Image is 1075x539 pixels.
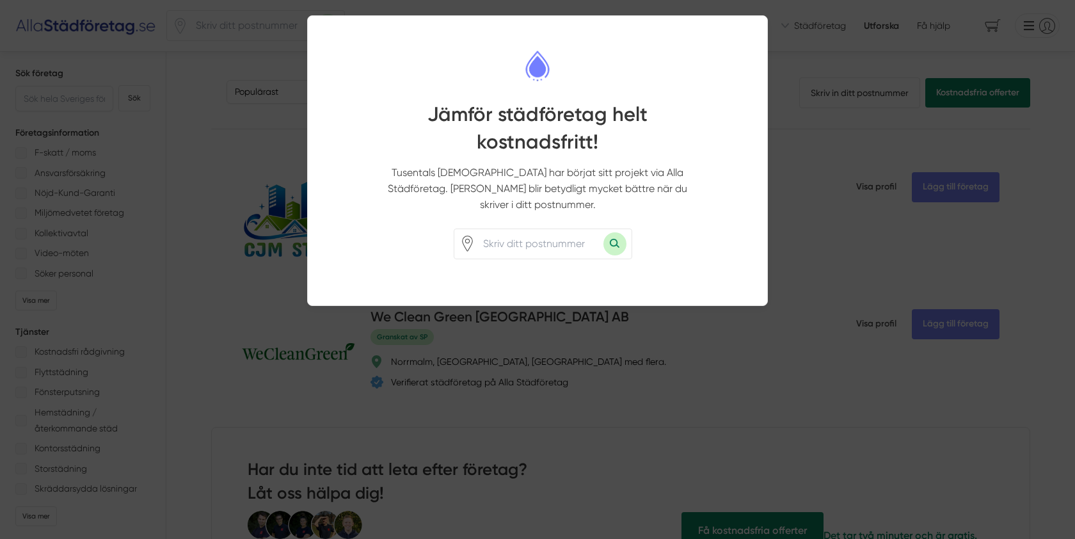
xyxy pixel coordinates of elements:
[378,165,697,213] p: Tusentals [DEMOGRAPHIC_DATA] har börjat sitt projekt via Alla Städföretag. [PERSON_NAME] blir bet...
[378,101,697,165] h2: Jämför städföretag helt kostnadsfritt!
[475,229,603,259] input: Skriv ditt postnummer
[459,236,475,252] svg: Pin / Karta
[459,236,475,252] span: Klicka för att använda din position.
[603,232,626,255] button: Sök med postnummer
[518,47,557,85] img: Favikon orginal Alla Städföretag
